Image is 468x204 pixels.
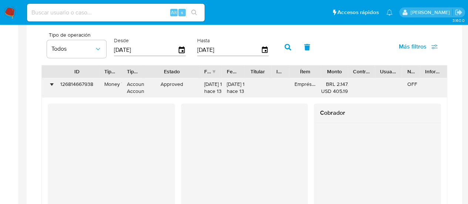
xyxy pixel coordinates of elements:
span: s [181,9,183,16]
a: Salir [455,9,462,16]
span: Alt [171,9,177,16]
button: search-icon [186,7,202,18]
span: Accesos rápidos [337,9,379,16]
a: Notificaciones [386,9,393,16]
input: Buscar usuario o caso... [27,8,205,17]
span: 3.160.0 [452,17,464,23]
p: zoe.breuer@mercadolibre.com [410,9,452,16]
